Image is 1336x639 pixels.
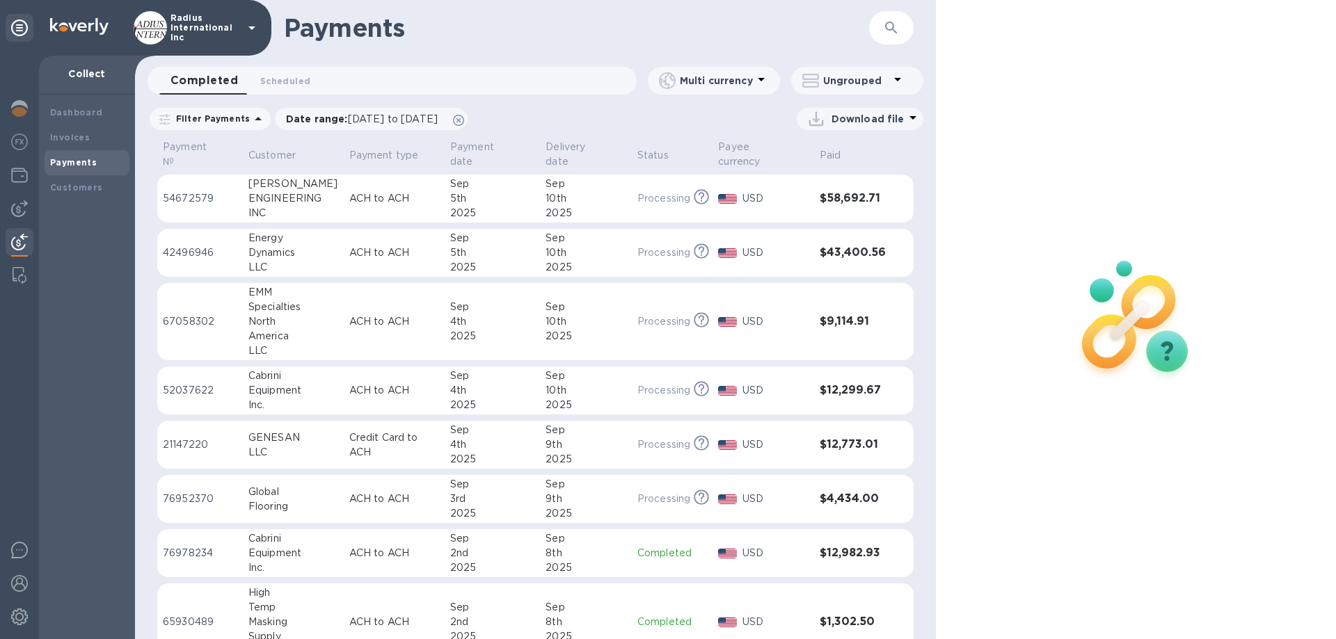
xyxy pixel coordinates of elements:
p: 52037622 [163,383,237,398]
img: Foreign exchange [11,134,28,150]
img: USD [718,317,737,327]
div: 2025 [450,560,534,575]
div: 2025 [450,452,534,467]
div: Sep [546,423,626,437]
p: 65930489 [163,615,237,629]
p: Customer [248,148,296,163]
p: Payment № [163,140,219,169]
div: Sep [546,369,626,383]
div: 4th [450,314,534,329]
div: ENGINEERING [248,191,338,206]
div: 2025 [546,329,626,343]
div: Inc. [248,398,338,412]
div: 2025 [546,260,626,275]
div: 8th [546,546,626,560]
div: 2nd [450,546,534,560]
img: Logo [50,18,109,35]
div: EMM [248,285,338,300]
p: USD [742,245,809,260]
p: Processing [637,245,690,260]
div: 10th [546,383,626,398]
div: Energy [248,231,338,245]
div: 4th [450,383,534,398]
img: USD [718,194,737,204]
img: USD [718,549,737,558]
p: USD [742,615,809,629]
h3: $12,299.67 [820,384,886,397]
p: Paid [820,148,841,163]
div: Specialties [248,300,338,314]
img: Wallets [11,167,28,184]
p: Radius International Inc [170,13,240,42]
div: 2025 [546,206,626,220]
p: USD [742,383,809,398]
h3: $9,114.91 [820,315,886,328]
div: High [248,585,338,600]
p: USD [742,492,809,506]
div: 3rd [450,492,534,506]
p: Delivery date [546,140,608,169]
div: 10th [546,245,626,260]
div: Temp [248,600,338,615]
p: Payment date [450,140,516,169]
div: 9th [546,437,626,452]
span: Payment № [163,140,237,169]
div: Date range:[DATE] to [DATE] [275,108,468,130]
div: 2025 [450,329,534,343]
p: Payment type [349,148,419,163]
p: ACH to ACH [349,615,439,629]
p: 67058302 [163,314,237,329]
img: USD [718,386,737,396]
p: USD [742,314,809,329]
div: Sep [546,477,626,492]
img: USD [718,440,737,450]
div: America [248,329,338,343]
p: Completed [637,546,707,560]
p: 21147220 [163,437,237,452]
p: Download file [832,112,905,126]
p: ACH to ACH [349,245,439,260]
p: Processing [637,383,690,398]
div: 2025 [450,398,534,412]
div: LLC [248,260,338,275]
div: 2nd [450,615,534,629]
div: 2025 [450,260,534,275]
h1: Payments [284,13,869,42]
div: 2025 [546,560,626,575]
p: Processing [637,191,690,206]
p: 76978234 [163,546,237,560]
div: Sep [546,531,626,546]
div: 9th [546,492,626,506]
p: 76952370 [163,492,237,506]
span: Status [637,148,687,163]
p: ACH to ACH [349,191,439,206]
div: Sep [546,300,626,314]
div: Sep [450,231,534,245]
p: Credit Card to ACH [349,430,439,460]
div: Sep [450,300,534,314]
p: USD [742,546,809,560]
p: USD [742,437,809,452]
div: 2025 [450,506,534,521]
div: 8th [546,615,626,629]
img: USD [718,494,737,504]
p: Collect [50,67,124,81]
div: Sep [450,177,534,191]
p: Processing [637,314,690,329]
div: Sep [546,177,626,191]
div: Dynamics [248,245,338,260]
div: Sep [450,477,534,492]
div: Sep [546,600,626,615]
span: Delivery date [546,140,626,169]
b: Customers [50,182,103,193]
div: INC [248,206,338,220]
p: Completed [637,615,707,629]
h3: $4,434.00 [820,492,886,505]
div: Inc. [248,560,338,575]
span: Scheduled [260,74,310,88]
p: ACH to ACH [349,492,439,506]
div: North [248,314,338,329]
p: Multi currency [680,74,753,88]
div: Sep [450,531,534,546]
div: LLC [248,343,338,358]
